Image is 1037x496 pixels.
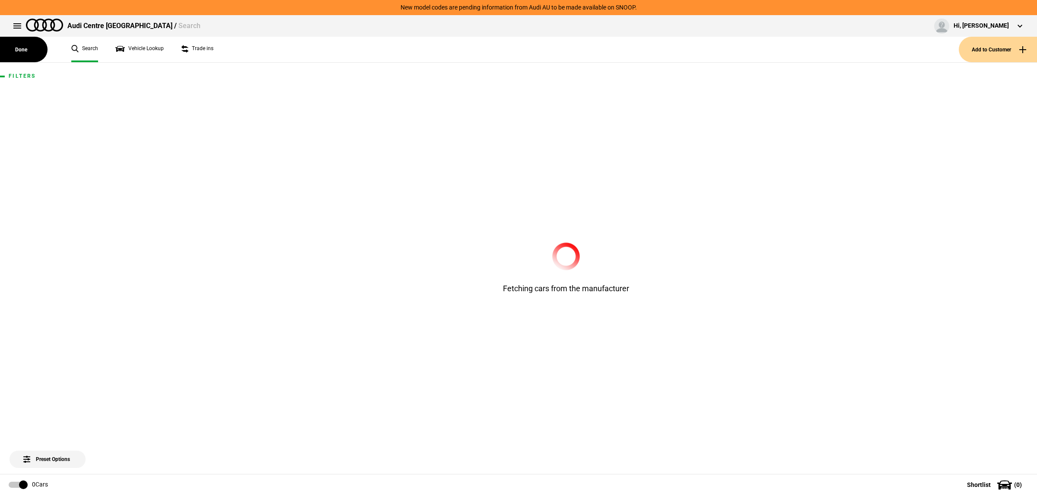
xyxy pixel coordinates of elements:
div: Hi, [PERSON_NAME] [954,22,1009,30]
button: Shortlist(0) [954,474,1037,496]
button: Add to Customer [959,37,1037,62]
a: Search [71,37,98,62]
a: Vehicle Lookup [115,37,164,62]
a: Trade ins [181,37,213,62]
div: Fetching cars from the manufacturer [458,242,674,294]
span: ( 0 ) [1014,482,1022,488]
div: Audi Centre [GEOGRAPHIC_DATA] / [67,21,200,31]
div: 0 Cars [32,480,48,489]
img: audi.png [26,19,63,32]
h1: Filters [9,73,86,79]
span: Preset Options [25,445,70,462]
span: Search [178,22,200,30]
span: Shortlist [967,482,991,488]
